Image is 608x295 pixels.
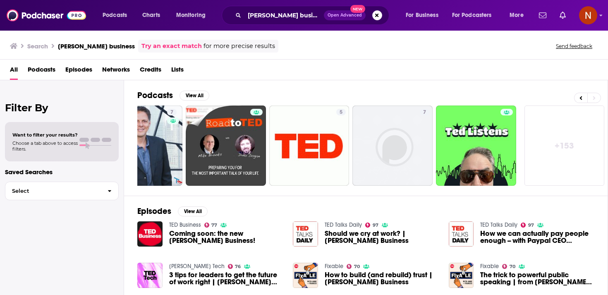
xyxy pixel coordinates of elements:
a: TED Business [169,221,201,228]
span: 97 [528,223,534,227]
a: PodcastsView All [137,90,209,101]
span: Choose a tab above to access filters. [12,140,78,152]
span: Want to filter your results? [12,132,78,138]
a: Lists [171,63,184,80]
a: 7 [352,106,433,186]
button: open menu [97,9,138,22]
a: Show notifications dropdown [536,8,550,22]
a: All [10,63,18,80]
a: 7 [420,109,429,115]
img: The trick to powerful public speaking | from TED Business [449,263,474,288]
span: 97 [373,223,378,227]
h2: Filter By [5,102,119,114]
a: 77 [204,223,218,228]
span: Coming soon: the new [PERSON_NAME] Business! [169,230,283,244]
button: View All [180,91,209,101]
a: 7 [167,109,177,115]
button: View All [178,206,208,216]
a: 97 [365,223,378,228]
a: TED Talks Daily [325,221,362,228]
span: 5 [340,108,342,117]
a: The trick to powerful public speaking | from TED Business [480,271,594,285]
span: How to build (and rebuild) trust | [PERSON_NAME] Business [325,271,439,285]
img: How to build (and rebuild) trust | TED Business [293,263,318,288]
img: 3 tips for leaders to get the future of work right | TED Business [137,263,163,288]
span: How we can actually pay people enough -- with Paypal CEO [PERSON_NAME] | [PERSON_NAME] Business [480,230,594,244]
a: TED Tech [169,263,225,270]
a: Try an exact match [141,41,202,51]
button: Select [5,182,119,200]
a: 5 [336,109,346,115]
a: How we can actually pay people enough -- with Paypal CEO Dan Schulman | TED Business [480,230,594,244]
a: Episodes [65,63,92,80]
span: 76 [235,265,241,269]
span: Select [5,188,101,194]
a: 5 [269,106,349,186]
img: User Profile [579,6,597,24]
a: Networks [102,63,130,80]
button: Send feedback [553,43,595,50]
span: Logged in as AdelNBM [579,6,597,24]
h3: [PERSON_NAME] business [58,42,135,50]
a: 7 [103,106,183,186]
img: Coming soon: the new TED Business! [137,221,163,247]
span: 77 [211,223,217,227]
div: Search podcasts, credits, & more... [230,6,397,25]
span: for more precise results [203,41,275,51]
button: open menu [170,9,216,22]
a: Should we cry at work? | TED Business [325,230,439,244]
span: More [510,10,524,21]
span: Monitoring [176,10,206,21]
span: 7 [170,108,173,117]
img: How we can actually pay people enough -- with Paypal CEO Dan Schulman | TED Business [449,221,474,247]
a: Coming soon: the new TED Business! [169,230,283,244]
span: Open Advanced [328,13,362,17]
button: open menu [504,9,534,22]
a: Show notifications dropdown [556,8,569,22]
a: +153 [524,106,605,186]
a: 76 [228,264,241,269]
h2: Podcasts [137,90,173,101]
button: Open AdvancedNew [324,10,366,20]
input: Search podcasts, credits, & more... [244,9,324,22]
a: Podcasts [28,63,55,80]
span: New [350,5,365,13]
img: Podchaser - Follow, Share and Rate Podcasts [7,7,86,23]
a: 3 tips for leaders to get the future of work right | TED Business [169,271,283,285]
span: Podcasts [103,10,127,21]
button: Show profile menu [579,6,597,24]
span: Should we cry at work? | [PERSON_NAME] Business [325,230,439,244]
img: Should we cry at work? | TED Business [293,221,318,247]
span: For Podcasters [452,10,492,21]
a: EpisodesView All [137,206,208,216]
a: 97 [521,223,534,228]
a: Fixable [325,263,343,270]
span: 70 [510,265,515,269]
a: Credits [140,63,161,80]
a: Fixable [480,263,499,270]
button: open menu [400,9,449,22]
span: Charts [142,10,160,21]
a: Charts [137,9,165,22]
a: How to build (and rebuild) trust | TED Business [325,271,439,285]
button: open menu [447,9,504,22]
span: 7 [423,108,426,117]
span: 3 tips for leaders to get the future of work right | [PERSON_NAME] Business [169,271,283,285]
span: 70 [354,265,360,269]
a: 70 [347,264,360,269]
h3: Search [27,42,48,50]
span: The trick to powerful public speaking | from [PERSON_NAME] Business [480,271,594,285]
span: For Business [406,10,438,21]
